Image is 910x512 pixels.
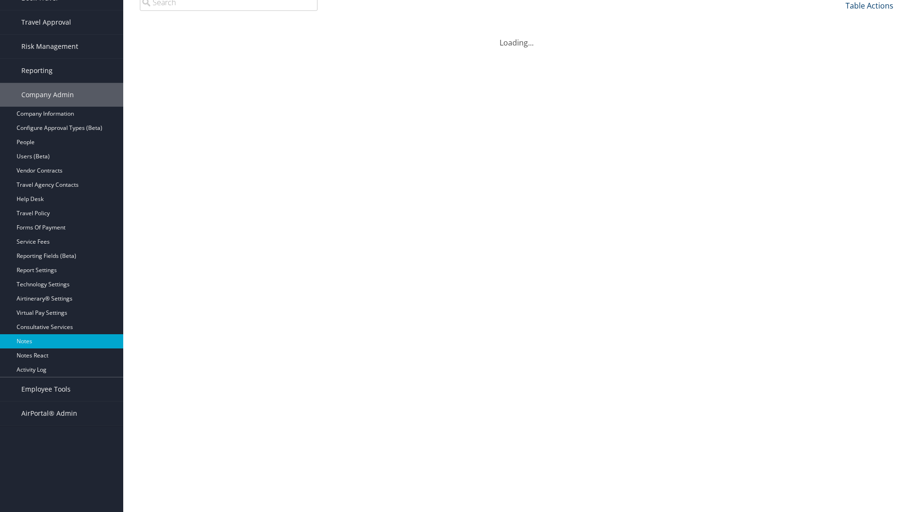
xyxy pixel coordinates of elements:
[21,377,71,401] span: Employee Tools
[21,35,78,58] span: Risk Management
[846,0,893,11] a: Table Actions
[21,83,74,107] span: Company Admin
[21,402,77,425] span: AirPortal® Admin
[21,59,53,82] span: Reporting
[21,10,71,34] span: Travel Approval
[133,26,901,48] div: Loading...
